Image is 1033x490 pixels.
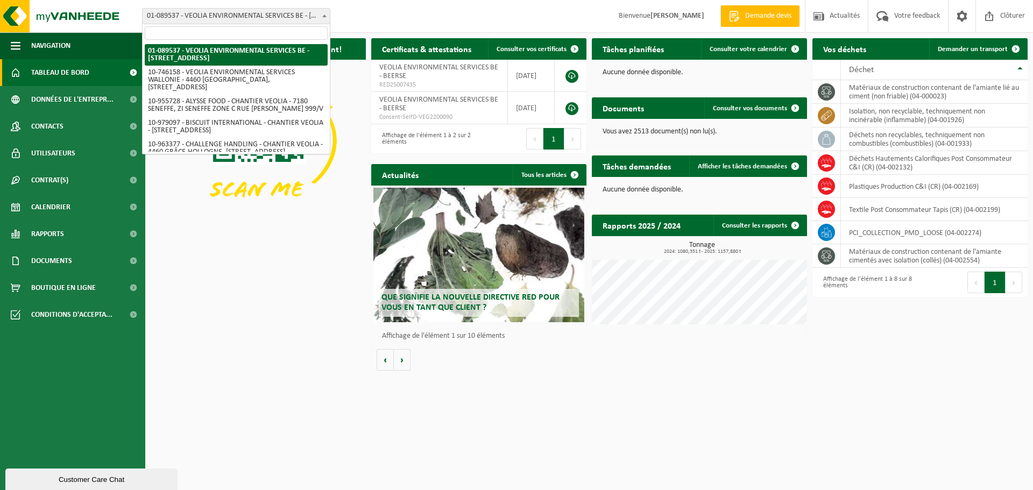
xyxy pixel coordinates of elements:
[31,194,70,221] span: Calendrier
[713,105,787,112] span: Consulter vos documents
[31,86,114,113] span: Données de l'entrepr...
[145,44,328,66] li: 01-089537 - VEOLIA ENVIRONMENTAL SERVICES BE - [STREET_ADDRESS]
[841,221,1028,244] td: PCI_COLLECTION_PMD_LOOSE (04-002274)
[381,293,560,312] span: Que signifie la nouvelle directive RED pour vous en tant que client ?
[543,128,564,150] button: 1
[377,127,473,151] div: Affichage de l'élément 1 à 2 sur 2 éléments
[379,113,499,122] span: Consent-SelfD-VEG2200090
[497,46,567,53] span: Consulter vos certificats
[31,274,96,301] span: Boutique en ligne
[564,128,581,150] button: Next
[371,38,482,59] h2: Certificats & attestations
[377,349,394,371] button: Vorige
[597,242,807,254] h3: Tonnage
[603,186,796,194] p: Aucune donnée disponible.
[713,215,806,236] a: Consulter les rapports
[379,96,498,112] span: VEOLIA ENVIRONMENTAL SERVICES BE - BEERSE
[508,92,555,124] td: [DATE]
[597,249,807,254] span: 2024: 1080,351 t - 2025: 1157,880 t
[382,332,581,340] p: Affichage de l'élément 1 sur 10 éléments
[849,66,874,74] span: Déchet
[394,349,411,371] button: Volgende
[145,138,328,159] li: 10-963377 - CHALLENGE HANDLING - CHANTIER VEOLIA - 4460 GRÂCE-HOLLOGNE, [STREET_ADDRESS]
[31,221,64,247] span: Rapports
[720,5,799,27] a: Demande devis
[841,80,1028,104] td: matériaux de construction contenant de l'amiante lié au ciment (non friable) (04-000023)
[145,66,328,95] li: 10-746158 - VEOLIA ENVIRONMENTAL SERVICES WALLONIE - 4460 [GEOGRAPHIC_DATA], [STREET_ADDRESS]
[145,95,328,116] li: 10-955728 - ALYSSE FOOD - CHANTIER VEOLIA - 7180 SENEFFE, ZI SENEFFE ZONE C RUE [PERSON_NAME] 999/V
[526,128,543,150] button: Previous
[985,272,1006,293] button: 1
[967,272,985,293] button: Previous
[592,155,682,176] h2: Tâches demandées
[1006,272,1022,293] button: Next
[31,167,68,194] span: Contrat(s)
[379,63,498,80] span: VEOLIA ENVIRONMENTAL SERVICES BE - BEERSE
[841,244,1028,268] td: matériaux de construction contenant de l'amiante cimentés avec isolation (collés) (04-002554)
[31,32,70,59] span: Navigation
[31,59,89,86] span: Tableau de bord
[31,140,75,167] span: Utilisateurs
[31,113,63,140] span: Contacts
[145,116,328,138] li: 10-979097 - BISCUIT INTERNATIONAL - CHANTIER VEOLIA - [STREET_ADDRESS]
[650,12,704,20] strong: [PERSON_NAME]
[603,69,796,76] p: Aucune donnée disponible.
[142,8,330,24] span: 01-089537 - VEOLIA ENVIRONMENTAL SERVICES BE - 2340 BEERSE, STEENBAKKERSDAM 43/44 bus 2
[841,151,1028,175] td: Déchets Hautements Calorifiques Post Consommateur C&I (CR) (04-002132)
[371,164,429,185] h2: Actualités
[5,466,180,490] iframe: chat widget
[818,271,915,294] div: Affichage de l'élément 1 à 8 sur 8 éléments
[592,97,655,118] h2: Documents
[812,38,877,59] h2: Vos déchets
[689,155,806,177] a: Afficher les tâches demandées
[701,38,806,60] a: Consulter votre calendrier
[508,60,555,92] td: [DATE]
[373,188,584,322] a: Que signifie la nouvelle directive RED pour vous en tant que client ?
[704,97,806,119] a: Consulter vos documents
[31,247,72,274] span: Documents
[841,104,1028,127] td: isolation, non recyclable, techniquement non incinérable (inflammable) (04-001926)
[143,9,330,24] span: 01-089537 - VEOLIA ENVIRONMENTAL SERVICES BE - 2340 BEERSE, STEENBAKKERSDAM 43/44 bus 2
[603,128,796,136] p: Vous avez 2513 document(s) non lu(s).
[488,38,585,60] a: Consulter vos certificats
[31,301,112,328] span: Conditions d'accepta...
[938,46,1008,53] span: Demander un transport
[592,38,675,59] h2: Tâches planifiées
[513,164,585,186] a: Tous les articles
[742,11,794,22] span: Demande devis
[379,81,499,89] span: RED25007435
[841,198,1028,221] td: Textile Post Consommateur Tapis (CR) (04-002199)
[841,175,1028,198] td: Plastiques Production C&I (CR) (04-002169)
[710,46,787,53] span: Consulter votre calendrier
[592,215,691,236] h2: Rapports 2025 / 2024
[698,163,787,170] span: Afficher les tâches demandées
[929,38,1027,60] a: Demander un transport
[841,127,1028,151] td: déchets non recyclables, techniquement non combustibles (combustibles) (04-001933)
